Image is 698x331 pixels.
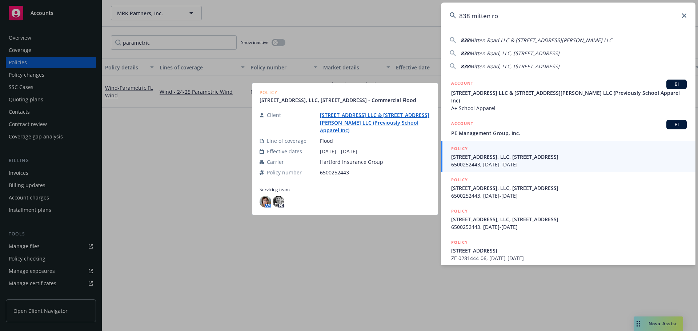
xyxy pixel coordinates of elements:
[461,50,469,57] span: 838
[451,153,687,161] span: [STREET_ADDRESS], LLC, [STREET_ADDRESS]
[451,120,473,129] h5: ACCOUNT
[451,129,687,137] span: PE Management Group, Inc.
[451,223,687,231] span: 6500252443, [DATE]-[DATE]
[669,81,684,88] span: BI
[469,50,559,57] span: Mitten Road, LLC, [STREET_ADDRESS]
[451,161,687,168] span: 6500252443, [DATE]-[DATE]
[461,37,469,44] span: 838
[441,172,695,203] a: POLICY[STREET_ADDRESS], LLC, [STREET_ADDRESS]6500252443, [DATE]-[DATE]
[441,116,695,141] a: ACCOUNTBIPE Management Group, Inc.
[451,247,687,254] span: [STREET_ADDRESS]
[441,76,695,116] a: ACCOUNTBI[STREET_ADDRESS] LLC & [STREET_ADDRESS][PERSON_NAME] LLC (Previously School Apparel Inc)...
[451,80,473,88] h5: ACCOUNT
[451,215,687,223] span: [STREET_ADDRESS], LLC, [STREET_ADDRESS]
[441,141,695,172] a: POLICY[STREET_ADDRESS], LLC, [STREET_ADDRESS]6500252443, [DATE]-[DATE]
[451,176,468,183] h5: POLICY
[451,254,687,262] span: ZE 0281444-06, [DATE]-[DATE]
[451,207,468,215] h5: POLICY
[451,145,468,152] h5: POLICY
[441,203,695,235] a: POLICY[STREET_ADDRESS], LLC, [STREET_ADDRESS]6500252443, [DATE]-[DATE]
[451,192,687,199] span: 6500252443, [DATE]-[DATE]
[441,3,695,29] input: Search...
[469,37,612,44] span: Mitten Road LLC & [STREET_ADDRESS][PERSON_NAME] LLC
[451,184,687,192] span: [STREET_ADDRESS], LLC, [STREET_ADDRESS]
[669,121,684,128] span: BI
[469,63,559,70] span: Mitten Road, LLC, [STREET_ADDRESS]
[461,63,469,70] span: 838
[441,235,695,266] a: POLICY[STREET_ADDRESS]ZE 0281444-06, [DATE]-[DATE]
[451,104,687,112] span: A+ School Apparel
[451,239,468,246] h5: POLICY
[451,89,687,104] span: [STREET_ADDRESS] LLC & [STREET_ADDRESS][PERSON_NAME] LLC (Previously School Apparel Inc)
